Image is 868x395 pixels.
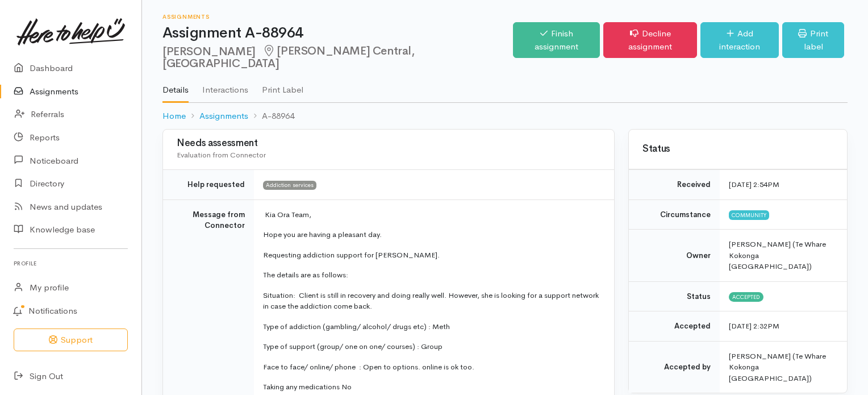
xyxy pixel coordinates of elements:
[177,150,266,160] span: Evaluation from Connector
[263,270,348,280] span: The details are as follows:
[642,144,833,155] h3: Status
[629,281,720,311] td: Status
[720,341,847,393] td: [PERSON_NAME] (Te Whare Kokonga [GEOGRAPHIC_DATA])
[629,230,720,282] td: Owner
[729,180,779,189] time: [DATE] 2:54PM
[629,170,720,200] td: Received
[629,341,720,393] td: Accepted by
[202,70,248,102] a: Interactions
[729,321,779,331] time: [DATE] 2:32PM
[263,250,440,260] span: Requesting addiction support for [PERSON_NAME].
[162,110,186,123] a: Home
[163,170,254,200] td: Help requested
[629,199,720,230] td: Circumstance
[14,329,128,352] button: Support
[262,70,303,102] a: Print Label
[782,22,844,58] a: Print label
[729,292,763,301] span: Accepted
[263,322,450,331] span: Type of addiction (gambling/ alcohol/ drugs etc) : Meth
[162,14,513,20] h6: Assignments
[248,110,294,123] li: A-88964
[199,110,248,123] a: Assignments
[14,256,128,271] h6: Profile
[729,210,769,219] span: Community
[162,70,189,103] a: Details
[629,311,720,342] td: Accepted
[700,22,779,58] a: Add interaction
[513,22,600,58] a: Finish assignment
[263,362,474,372] span: Face to face/ online/ phone : Open to options. online is ok too.
[263,290,599,311] span: Situation: Client is still in recovery and doing really well. However, she is looking for a suppo...
[263,230,382,239] span: Hope you are having a pleasant day.
[729,239,826,271] span: [PERSON_NAME] (Te Whare Kokonga [GEOGRAPHIC_DATA])
[263,181,316,190] span: Addiction services
[603,22,697,58] a: Decline assignment
[263,209,600,221] p: Kia Ora Team,
[162,45,513,70] h2: [PERSON_NAME]
[177,138,600,149] h3: Needs assessment
[263,381,600,393] p: Taking any medications No
[162,44,415,70] span: [PERSON_NAME] Central, [GEOGRAPHIC_DATA]
[263,342,443,351] span: Type of support (group/ one on one/ courses) : Group
[162,103,848,130] nav: breadcrumb
[162,25,513,41] h1: Assignment A-88964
